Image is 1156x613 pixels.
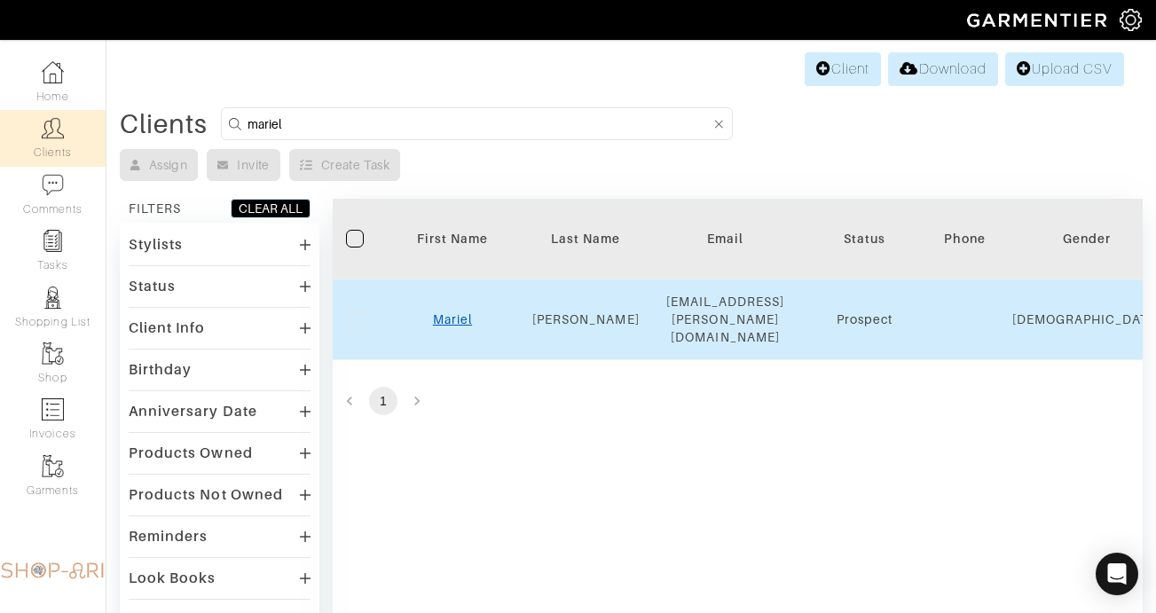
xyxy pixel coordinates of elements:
[42,398,64,420] img: orders-icon-0abe47150d42831381b5fb84f609e132dff9fe21cb692f30cb5eec754e2cba89.png
[666,293,785,346] div: [EMAIL_ADDRESS][PERSON_NAME][DOMAIN_NAME]
[333,387,1143,415] nav: pagination navigation
[805,52,881,86] a: Client
[1096,553,1138,595] div: Open Intercom Messenger
[120,115,208,133] div: Clients
[369,387,397,415] button: page 1
[433,312,472,326] a: Mariel
[532,312,640,326] a: [PERSON_NAME]
[129,403,257,420] div: Anniversary Date
[42,287,64,309] img: stylists-icon-eb353228a002819b7ec25b43dbf5f0378dd9e0616d9560372ff212230b889e62.png
[42,61,64,83] img: dashboard-icon-dbcd8f5a0b271acd01030246c82b418ddd0df26cd7fceb0bd07c9910d44c42f6.png
[811,230,917,248] div: Status
[42,342,64,365] img: garments-icon-b7da505a4dc4fd61783c78ac3ca0ef83fa9d6f193b1c9dc38574b1d14d53ca28.png
[129,570,216,587] div: Look Books
[129,319,206,337] div: Client Info
[1120,9,1142,31] img: gear-icon-white-bd11855cb880d31180b6d7d6211b90ccbf57a29d726f0c71d8c61bd08dd39cc2.png
[42,455,64,477] img: garments-icon-b7da505a4dc4fd61783c78ac3ca0ef83fa9d6f193b1c9dc38574b1d14d53ca28.png
[958,4,1120,35] img: garmentier-logo-header-white-b43fb05a5012e4ada735d5af1a66efaba907eab6374d6393d1fbf88cb4ef424d.png
[399,230,506,248] div: First Name
[532,230,640,248] div: Last Name
[798,199,931,279] th: Toggle SortBy
[386,199,519,279] th: Toggle SortBy
[42,117,64,139] img: clients-icon-6bae9207a08558b7cb47a8932f037763ab4055f8c8b6bfacd5dc20c3e0201464.png
[944,230,985,248] div: Phone
[519,199,653,279] th: Toggle SortBy
[231,199,311,218] button: CLEAR ALL
[811,310,917,328] div: Prospect
[42,174,64,196] img: comment-icon-a0a6a9ef722e966f86d9cbdc48e553b5cf19dbc54f86b18d962a5391bc8f6eb6.png
[129,200,181,217] div: FILTERS
[129,236,183,254] div: Stylists
[129,444,253,462] div: Products Owned
[42,230,64,252] img: reminder-icon-8004d30b9f0a5d33ae49ab947aed9ed385cf756f9e5892f1edd6e32f2345188e.png
[129,486,283,504] div: Products Not Owned
[888,52,997,86] a: Download
[239,200,303,217] div: CLEAR ALL
[666,230,785,248] div: Email
[1005,52,1124,86] a: Upload CSV
[129,528,208,546] div: Reminders
[129,361,192,379] div: Birthday
[129,278,176,295] div: Status
[248,113,711,135] input: Search by name, email, phone, city, or state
